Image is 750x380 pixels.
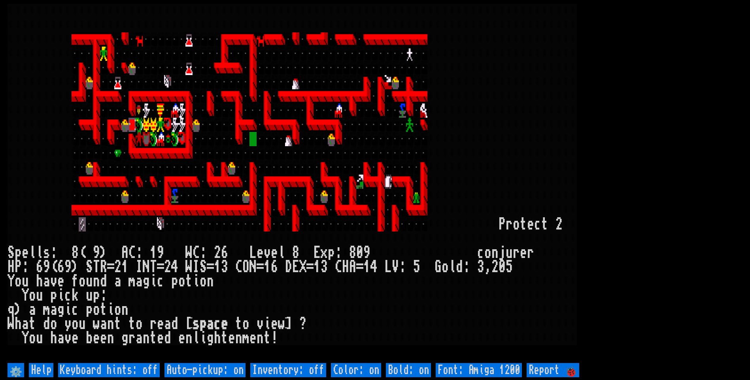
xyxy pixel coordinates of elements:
div: t [150,331,157,345]
div: l [449,260,456,274]
input: Font: Amiga 1200 [436,363,522,377]
div: = [107,260,114,274]
div: = [207,260,214,274]
div: = [356,260,363,274]
div: 6 [221,246,228,260]
div: n [235,331,242,345]
div: 3 [221,260,228,274]
div: a [207,317,214,331]
div: p [86,303,93,317]
div: 0 [499,260,506,274]
div: c [157,274,164,288]
div: t [100,303,107,317]
div: g [207,331,214,345]
div: g [57,303,64,317]
div: e [249,331,257,345]
input: Help [29,363,53,377]
div: t [29,317,36,331]
div: 2 [114,260,121,274]
div: L [385,260,392,274]
div: P [15,260,22,274]
div: o [513,217,520,231]
div: 4 [370,260,378,274]
div: : [335,246,342,260]
div: c [477,246,484,260]
input: Report 🐞 [527,363,579,377]
div: n [491,246,499,260]
div: N [143,260,150,274]
div: t [128,317,136,331]
div: p [93,288,100,303]
div: p [15,246,22,260]
div: a [136,274,143,288]
div: e [157,331,164,345]
div: 8 [349,246,356,260]
div: C [335,260,342,274]
div: i [150,274,157,288]
div: ) [100,246,107,260]
div: S [86,260,93,274]
div: W [185,260,193,274]
div: t [264,331,271,345]
div: 1 [363,260,370,274]
div: ) [15,303,22,317]
div: X [299,260,306,274]
div: n [143,331,150,345]
div: k [72,288,79,303]
div: C [235,260,242,274]
div: n [207,274,214,288]
div: o [15,274,22,288]
div: Y [22,331,29,345]
div: q [8,303,15,317]
div: i [264,317,271,331]
div: ) [72,260,79,274]
div: = [257,260,264,274]
div: t [541,217,548,231]
div: e [257,246,264,260]
div: G [435,260,442,274]
div: a [29,303,36,317]
div: r [506,217,513,231]
div: : [22,260,29,274]
div: o [136,317,143,331]
div: e [178,331,185,345]
div: c [214,317,221,331]
div: = [157,260,164,274]
div: l [193,331,200,345]
div: a [164,317,171,331]
div: 5 [506,260,513,274]
div: s [43,246,50,260]
div: h [50,331,57,345]
div: O [242,260,249,274]
div: n [257,331,264,345]
div: 2 [164,260,171,274]
div: u [86,288,93,303]
div: e [72,331,79,345]
div: 1 [150,246,157,260]
div: l [36,246,43,260]
div: : [100,288,107,303]
div: b [86,331,93,345]
div: ( [50,260,57,274]
div: h [15,317,22,331]
div: r [128,331,136,345]
div: t [520,217,527,231]
div: x [321,246,328,260]
div: l [29,246,36,260]
div: 9 [64,260,72,274]
div: t [114,317,121,331]
div: f [72,274,79,288]
div: 1 [264,260,271,274]
div: t [185,274,193,288]
div: C [128,246,136,260]
div: e [271,317,278,331]
div: h [36,274,43,288]
div: I [136,260,143,274]
div: R [100,260,107,274]
div: 2 [214,246,221,260]
div: o [242,317,249,331]
div: T [93,260,100,274]
div: p [328,246,335,260]
div: u [506,246,513,260]
div: A [349,260,356,274]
